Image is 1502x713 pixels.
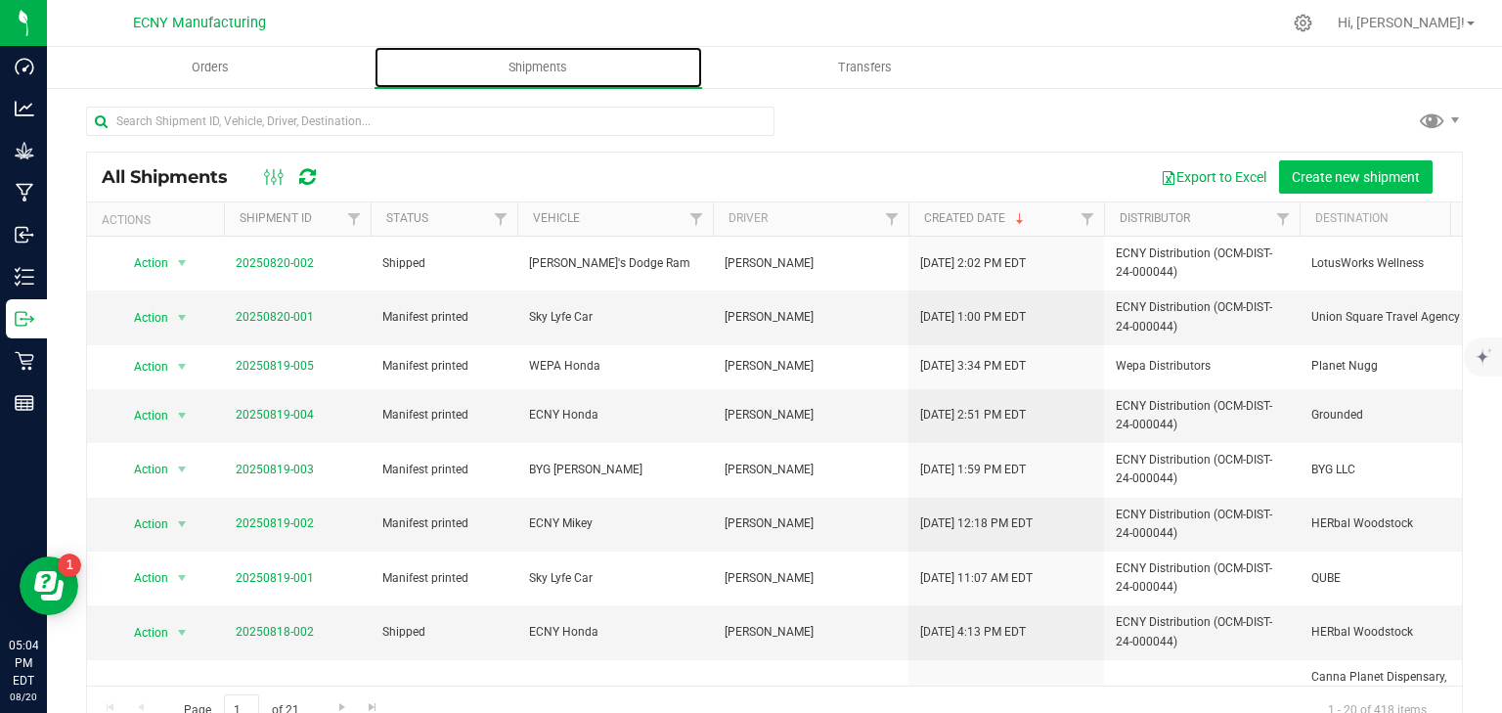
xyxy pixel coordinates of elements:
[529,569,701,588] span: Sky Lyfe Car
[170,564,195,592] span: select
[15,309,34,329] inline-svg: Outbound
[116,456,169,483] span: Action
[1279,160,1433,194] button: Create new shipment
[1116,506,1288,543] span: ECNY Distribution (OCM-DIST-24-000044)
[1291,14,1315,32] div: Manage settings
[170,304,195,332] span: select
[9,690,38,704] p: 08/20
[1311,514,1483,533] span: HERbal Woodstock
[725,357,897,376] span: [PERSON_NAME]
[1311,406,1483,424] span: Grounded
[1338,15,1465,30] span: Hi, [PERSON_NAME]!
[1116,451,1288,488] span: ECNY Distribution (OCM-DIST-24-000044)
[116,304,169,332] span: Action
[102,166,247,188] span: All Shipments
[920,357,1026,376] span: [DATE] 3:34 PM EDT
[86,107,774,136] input: Search Shipment ID, Vehicle, Driver, Destination...
[725,623,897,642] span: [PERSON_NAME]
[236,408,314,422] a: 20250819-004
[382,623,506,642] span: Shipped
[1311,461,1483,479] span: BYG LLC
[15,225,34,245] inline-svg: Inbound
[236,571,314,585] a: 20250819-001
[1120,211,1190,225] a: Distributor
[1292,169,1420,185] span: Create new shipment
[386,211,428,225] a: Status
[529,406,701,424] span: ECNY Honda
[170,619,195,646] span: select
[15,183,34,202] inline-svg: Manufacturing
[1311,308,1483,327] span: Union Square Travel Agency
[338,202,371,236] a: Filter
[116,353,169,380] span: Action
[920,461,1026,479] span: [DATE] 1:59 PM EDT
[681,202,713,236] a: Filter
[920,514,1033,533] span: [DATE] 12:18 PM EDT
[1116,357,1288,376] span: Wepa Distributors
[725,308,897,327] span: [PERSON_NAME]
[920,623,1026,642] span: [DATE] 4:13 PM EDT
[1116,397,1288,434] span: ECNY Distribution (OCM-DIST-24-000044)
[375,47,702,88] a: Shipments
[924,211,1028,225] a: Created Date
[15,351,34,371] inline-svg: Retail
[236,463,314,476] a: 20250819-003
[170,511,195,538] span: select
[920,308,1026,327] span: [DATE] 1:00 PM EDT
[170,353,195,380] span: select
[15,99,34,118] inline-svg: Analytics
[529,308,701,327] span: Sky Lyfe Car
[529,357,701,376] span: WEPA Honda
[485,202,517,236] a: Filter
[1116,298,1288,335] span: ECNY Distribution (OCM-DIST-24-000044)
[1072,202,1104,236] a: Filter
[165,59,255,76] span: Orders
[702,47,1030,88] a: Transfers
[382,514,506,533] span: Manifest printed
[382,569,506,588] span: Manifest printed
[15,393,34,413] inline-svg: Reports
[1311,254,1483,273] span: LotusWorks Wellness
[1267,202,1300,236] a: Filter
[1300,202,1495,237] th: Destination
[725,254,897,273] span: [PERSON_NAME]
[529,623,701,642] span: ECNY Honda
[15,57,34,76] inline-svg: Dashboard
[116,249,169,277] span: Action
[1116,559,1288,597] span: ECNY Distribution (OCM-DIST-24-000044)
[58,554,81,577] iframe: Resource center unread badge
[725,569,897,588] span: [PERSON_NAME]
[920,406,1026,424] span: [DATE] 2:51 PM EDT
[9,637,38,690] p: 05:04 PM EDT
[920,254,1026,273] span: [DATE] 2:02 PM EDT
[920,569,1033,588] span: [DATE] 11:07 AM EDT
[20,557,78,615] iframe: Resource center
[116,564,169,592] span: Action
[382,406,506,424] span: Manifest printed
[1116,245,1288,282] span: ECNY Distribution (OCM-DIST-24-000044)
[876,202,908,236] a: Filter
[170,456,195,483] span: select
[1148,160,1279,194] button: Export to Excel
[382,308,506,327] span: Manifest printed
[116,619,169,646] span: Action
[482,59,594,76] span: Shipments
[15,267,34,287] inline-svg: Inventory
[116,402,169,429] span: Action
[725,514,897,533] span: [PERSON_NAME]
[102,213,216,227] div: Actions
[812,59,918,76] span: Transfers
[236,359,314,373] a: 20250819-005
[15,141,34,160] inline-svg: Grow
[170,249,195,277] span: select
[382,254,506,273] span: Shipped
[236,310,314,324] a: 20250820-001
[133,15,266,31] span: ECNY Manufacturing
[236,516,314,530] a: 20250819-002
[713,202,908,237] th: Driver
[382,357,506,376] span: Manifest printed
[382,461,506,479] span: Manifest printed
[725,461,897,479] span: [PERSON_NAME]
[529,254,701,273] span: [PERSON_NAME]'s Dodge Ram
